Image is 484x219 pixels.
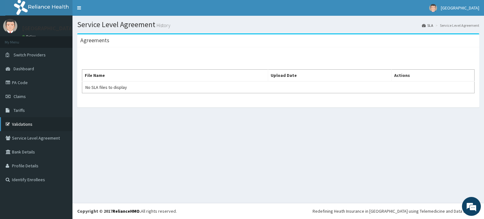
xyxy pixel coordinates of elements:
span: Dashboard [14,66,34,72]
p: [GEOGRAPHIC_DATA] [22,26,74,31]
div: Chat with us now [33,35,106,43]
img: d_794563401_company_1708531726252_794563401 [12,32,26,47]
span: No SLA files to display [85,84,127,90]
a: Online [22,34,37,39]
li: Service Level Agreement [434,23,479,28]
span: [GEOGRAPHIC_DATA] [441,5,479,11]
img: User Image [429,4,437,12]
span: Tariffs [14,107,25,113]
strong: Copyright © 2017 . [77,208,141,214]
span: Switch Providers [14,52,46,58]
a: RelianceHMO [112,208,140,214]
img: User Image [3,19,17,33]
h1: Service Level Agreement [77,20,479,29]
textarea: Type your message and hit 'Enter' [3,149,120,171]
span: We're online! [37,68,87,132]
th: Upload Date [268,70,392,82]
footer: All rights reserved. [72,203,484,219]
a: SLA [422,23,433,28]
h3: Agreements [80,37,109,43]
th: File Name [82,70,268,82]
small: History [155,23,170,28]
div: Minimize live chat window [103,3,118,18]
span: Claims [14,94,26,99]
th: Actions [392,70,475,82]
div: Redefining Heath Insurance in [GEOGRAPHIC_DATA] using Telemedicine and Data Science! [313,208,479,214]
